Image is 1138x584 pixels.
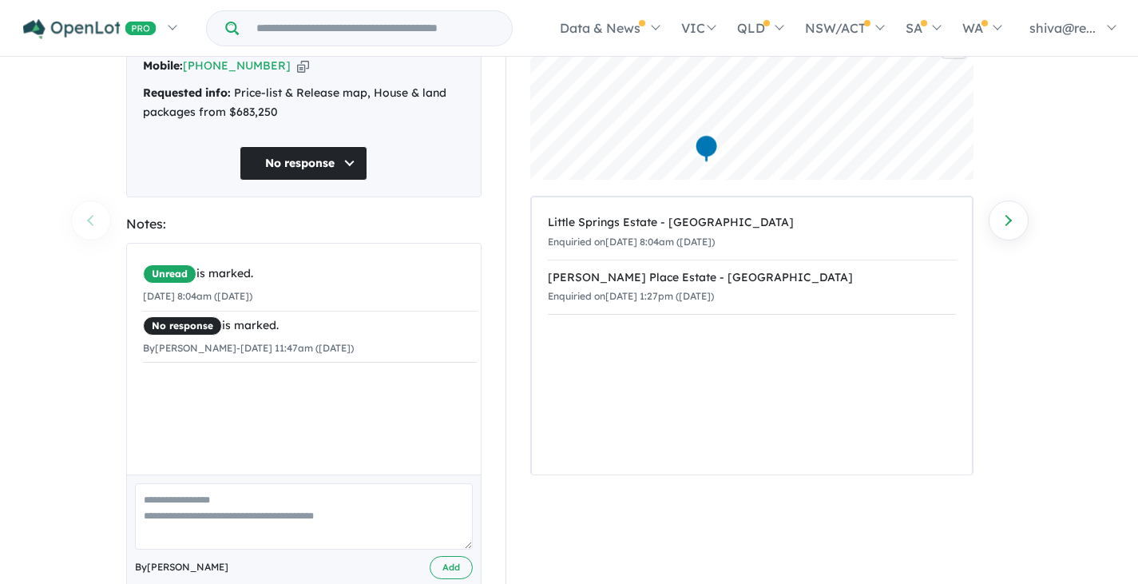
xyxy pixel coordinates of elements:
div: is marked. [143,264,477,284]
a: [PHONE_NUMBER] [183,58,291,73]
input: Try estate name, suburb, builder or developer [242,11,509,46]
button: Add [430,556,473,579]
div: Map marker [694,134,718,164]
button: Copy [297,58,309,74]
small: [DATE] 8:04am ([DATE]) [143,290,252,302]
img: Openlot PRO Logo White [23,19,157,39]
div: Price-list & Release map, House & land packages from $683,250 [143,84,465,122]
span: No response [143,316,222,336]
div: Notes: [126,213,482,235]
div: is marked. [143,316,477,336]
div: [PERSON_NAME] Place Estate - [GEOGRAPHIC_DATA] [548,268,956,288]
a: Little Springs Estate - [GEOGRAPHIC_DATA]Enquiried on[DATE] 8:04am ([DATE]) [548,205,956,260]
small: Enquiried on [DATE] 8:04am ([DATE]) [548,236,715,248]
strong: Requested info: [143,85,231,100]
div: Little Springs Estate - [GEOGRAPHIC_DATA] [548,213,956,232]
small: Enquiried on [DATE] 1:27pm ([DATE]) [548,290,714,302]
strong: Mobile: [143,58,183,73]
small: By [PERSON_NAME] - [DATE] 11:47am ([DATE]) [143,342,354,354]
span: By [PERSON_NAME] [135,559,228,575]
span: Unread [143,264,196,284]
a: [PERSON_NAME] Place Estate - [GEOGRAPHIC_DATA]Enquiried on[DATE] 1:27pm ([DATE]) [548,260,956,316]
span: shiva@re... [1029,20,1096,36]
button: No response [240,146,367,181]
